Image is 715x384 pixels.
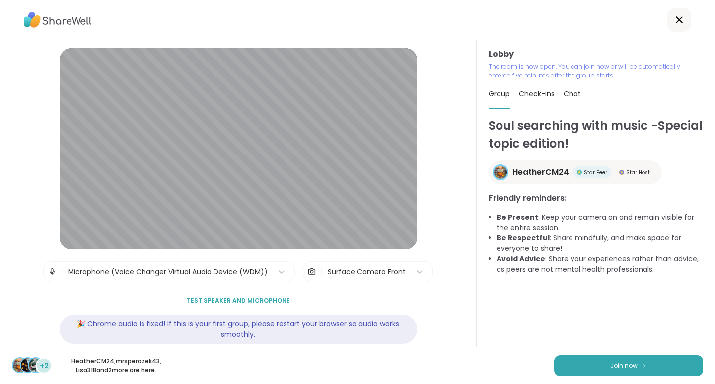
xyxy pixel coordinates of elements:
[497,233,703,254] li: : Share mindfully, and make space for everyone to share!
[512,166,569,178] span: HeatherCM24
[577,170,582,175] img: Star Peer
[320,262,323,282] span: |
[24,8,92,31] img: ShareWell Logo
[519,89,555,99] span: Check-ins
[489,62,703,80] p: The room is now open. You can join now or will be automatically entered five minutes after the gr...
[489,89,510,99] span: Group
[40,361,49,371] span: +2
[610,361,638,370] span: Join now
[489,48,703,60] h3: Lobby
[564,89,581,99] span: Chat
[187,296,290,305] span: Test speaker and microphone
[21,358,35,372] img: mrsperozek43
[497,254,703,275] li: : Share your experiences rather than advice, as peers are not mental health professionals.
[497,212,538,222] b: Be Present
[494,166,507,179] img: HeatherCM24
[489,160,662,184] a: HeatherCM24HeatherCM24Star PeerStar PeerStar HostStar Host
[584,169,607,176] span: Star Peer
[619,170,624,175] img: Star Host
[626,169,650,176] span: Star Host
[61,357,172,375] p: HeatherCM24 , mrsperozek43 , Lisa318 and 2 more are here.
[642,363,647,368] img: ShareWell Logomark
[183,290,294,311] button: Test speaker and microphone
[497,233,550,243] b: Be Respectful
[554,355,703,376] button: Join now
[497,254,545,264] b: Avoid Advice
[13,358,27,372] img: HeatherCM24
[328,267,406,277] div: Surface Camera Front
[68,267,268,277] div: Microphone (Voice Changer Virtual Audio Device (WDM))
[307,262,316,282] img: Camera
[60,315,417,344] div: 🎉 Chrome audio is fixed! If this is your first group, please restart your browser so audio works ...
[29,358,43,372] img: Lisa318
[489,192,703,204] h3: Friendly reminders:
[48,262,57,282] img: Microphone
[61,262,63,282] span: |
[489,117,703,153] h1: Soul searching with music -Special topic edition!
[497,212,703,233] li: : Keep your camera on and remain visible for the entire session.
